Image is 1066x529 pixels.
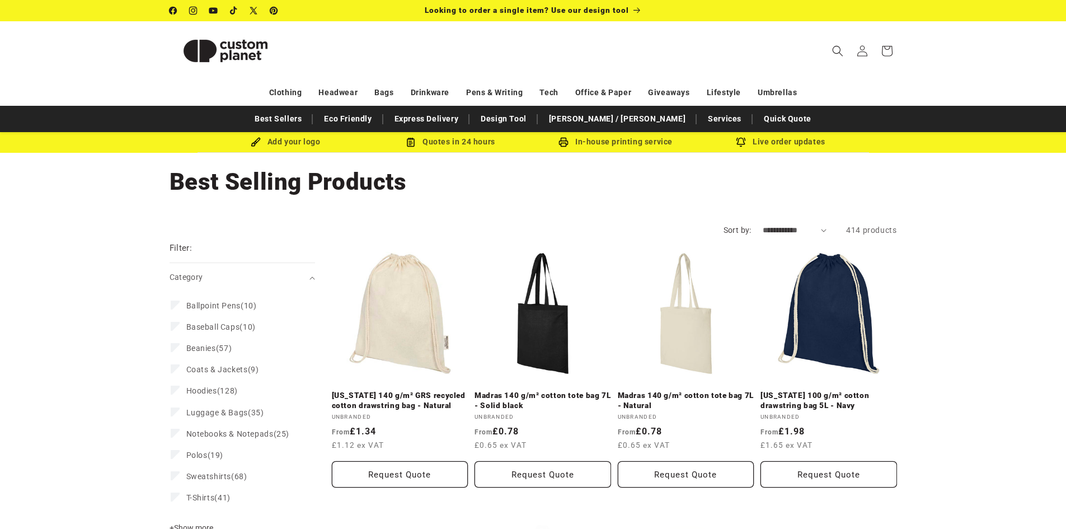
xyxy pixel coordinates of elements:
[558,137,569,147] img: In-house printing
[186,322,240,331] span: Baseball Caps
[618,391,754,410] a: Madras 140 g/m² cotton tote bag 7L - Natural
[475,109,532,129] a: Design Tool
[374,83,393,102] a: Bags
[389,109,464,129] a: Express Delivery
[251,137,261,147] img: Brush Icon
[425,6,629,15] span: Looking to order a single item? Use our design tool
[475,391,611,410] a: Madras 140 g/m² cotton tote bag 7L - Solid black
[186,450,223,460] span: (19)
[368,135,533,149] div: Quotes in 24 hours
[825,39,850,63] summary: Search
[170,167,897,197] h1: Best Selling Products
[186,386,217,395] span: Hoodies
[186,386,238,396] span: (128)
[170,26,281,76] img: Custom Planet
[186,429,289,439] span: (25)
[736,137,746,147] img: Order updates
[702,109,747,129] a: Services
[170,263,315,292] summary: Category (0 selected)
[186,493,231,503] span: (41)
[186,493,215,502] span: T-Shirts
[760,391,897,410] a: [US_STATE] 100 g/m² cotton drawstring bag 5L - Navy
[760,461,897,488] button: Request Quote
[186,301,241,310] span: Ballpoint Pens
[846,226,896,235] span: 414 products
[758,83,797,102] a: Umbrellas
[249,109,307,129] a: Best Sellers
[707,83,741,102] a: Lifestyle
[539,83,558,102] a: Tech
[186,408,264,418] span: (35)
[186,472,232,481] span: Sweatshirts
[698,135,863,149] div: Live order updates
[186,429,274,438] span: Notebooks & Notepads
[575,83,631,102] a: Office & Paper
[170,273,203,282] span: Category
[203,135,368,149] div: Add your logo
[318,109,377,129] a: Eco Friendly
[411,83,449,102] a: Drinkware
[186,365,248,374] span: Coats & Jackets
[186,343,232,353] span: (57)
[269,83,302,102] a: Clothing
[332,461,468,488] button: Request Quote
[186,364,259,374] span: (9)
[466,83,523,102] a: Pens & Writing
[186,451,208,460] span: Polos
[618,461,754,488] button: Request Quote
[186,471,247,481] span: (68)
[724,226,752,235] label: Sort by:
[475,461,611,488] button: Request Quote
[186,344,216,353] span: Beanies
[758,109,817,129] a: Quick Quote
[543,109,691,129] a: [PERSON_NAME] / [PERSON_NAME]
[170,242,192,255] h2: Filter:
[186,301,257,311] span: (10)
[332,391,468,410] a: [US_STATE] 140 g/m² GRS recycled cotton drawstring bag - Natural
[186,322,256,332] span: (10)
[318,83,358,102] a: Headwear
[165,21,285,80] a: Custom Planet
[533,135,698,149] div: In-house printing service
[186,408,248,417] span: Luggage & Bags
[648,83,689,102] a: Giveaways
[406,137,416,147] img: Order Updates Icon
